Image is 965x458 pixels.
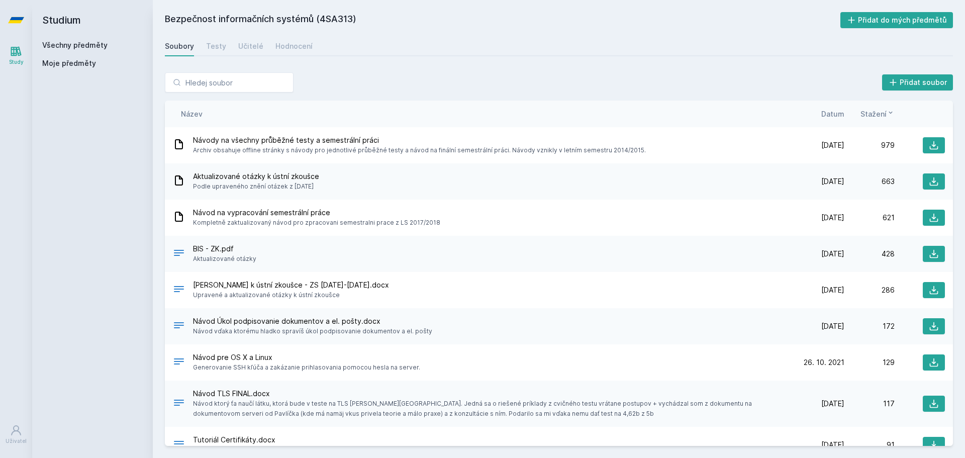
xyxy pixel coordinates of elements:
[844,285,895,295] div: 286
[42,58,96,68] span: Moje předměty
[844,357,895,368] div: 129
[173,247,185,261] div: PDF
[193,352,420,362] span: Návod pre OS X a Linux
[165,12,840,28] h2: Bezpečnost informačních systémů (4SA313)
[844,399,895,409] div: 117
[840,12,953,28] button: Přidat do mých předmětů
[2,419,30,450] a: Uživatel
[821,399,844,409] span: [DATE]
[173,397,185,411] div: DOCX
[844,440,895,450] div: 91
[821,109,844,119] button: Datum
[193,399,790,419] span: Návod ktorý ťa naučí látku, ktorá bude v teste na TLS [PERSON_NAME][GEOGRAPHIC_DATA]. Jedná sa o ...
[193,171,319,181] span: Aktualizované otázky k ústní zkoušce
[193,218,440,228] span: Kompletně zaktualizovaný návod pro zpracovani semestralni prace z LS 2017/2018
[860,109,887,119] span: Stažení
[193,389,790,399] span: Návod TLS FINAL.docx
[882,74,953,90] button: Přidat soubor
[804,357,844,368] span: 26. 10. 2021
[193,445,600,455] span: upravený popis v časti zaručený podpis a iná pečať a ešte i doplnené info pri otázke Může být pou...
[173,355,185,370] div: .DOCX
[6,437,27,445] div: Uživatel
[193,435,600,445] span: Tutoriál Certifikáty.docx
[193,290,389,300] span: Upravené a aktualizované otázky k ústní zkoušce
[173,319,185,334] div: DOCX
[844,213,895,223] div: 621
[821,249,844,259] span: [DATE]
[844,321,895,331] div: 172
[206,41,226,51] div: Testy
[193,362,420,373] span: Generovanie SSH kľúča a zakázanie prihlasovania pomocou hesla na server.
[844,176,895,187] div: 663
[193,254,256,264] span: Aktualizované otázky
[193,326,432,336] span: Návod vďaka ktorému hladko spravíš úkol podpisovanie dokumentov a el. pošty
[821,176,844,187] span: [DATE]
[2,40,30,71] a: Study
[821,440,844,450] span: [DATE]
[238,41,263,51] div: Učitelé
[238,36,263,56] a: Učitelé
[165,36,194,56] a: Soubory
[165,72,294,93] input: Hledej soubor
[206,36,226,56] a: Testy
[193,145,646,155] span: Archiv obsahuje offline stránky s návody pro jednotlivé průběžné testy a návod na finální semestr...
[275,41,313,51] div: Hodnocení
[193,316,432,326] span: Návod Úkol podpisovanie dokumentov a el. pošty.docx
[821,140,844,150] span: [DATE]
[173,283,185,298] div: DOCX
[181,109,203,119] button: Název
[193,280,389,290] span: [PERSON_NAME] k ústní zkoušce - ZS [DATE]-[DATE].docx
[844,249,895,259] div: 428
[821,285,844,295] span: [DATE]
[165,41,194,51] div: Soubory
[173,438,185,452] div: DOCX
[42,41,108,49] a: Všechny předměty
[821,213,844,223] span: [DATE]
[821,321,844,331] span: [DATE]
[9,58,24,66] div: Study
[193,135,646,145] span: Návody na všechny průběžné testy a semestrální práci
[860,109,895,119] button: Stažení
[844,140,895,150] div: 979
[275,36,313,56] a: Hodnocení
[193,244,256,254] span: BIS - ZK.pdf
[193,181,319,192] span: Podle upraveného znění otázek z [DATE]
[193,208,440,218] span: Návod na vypracování semestrální práce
